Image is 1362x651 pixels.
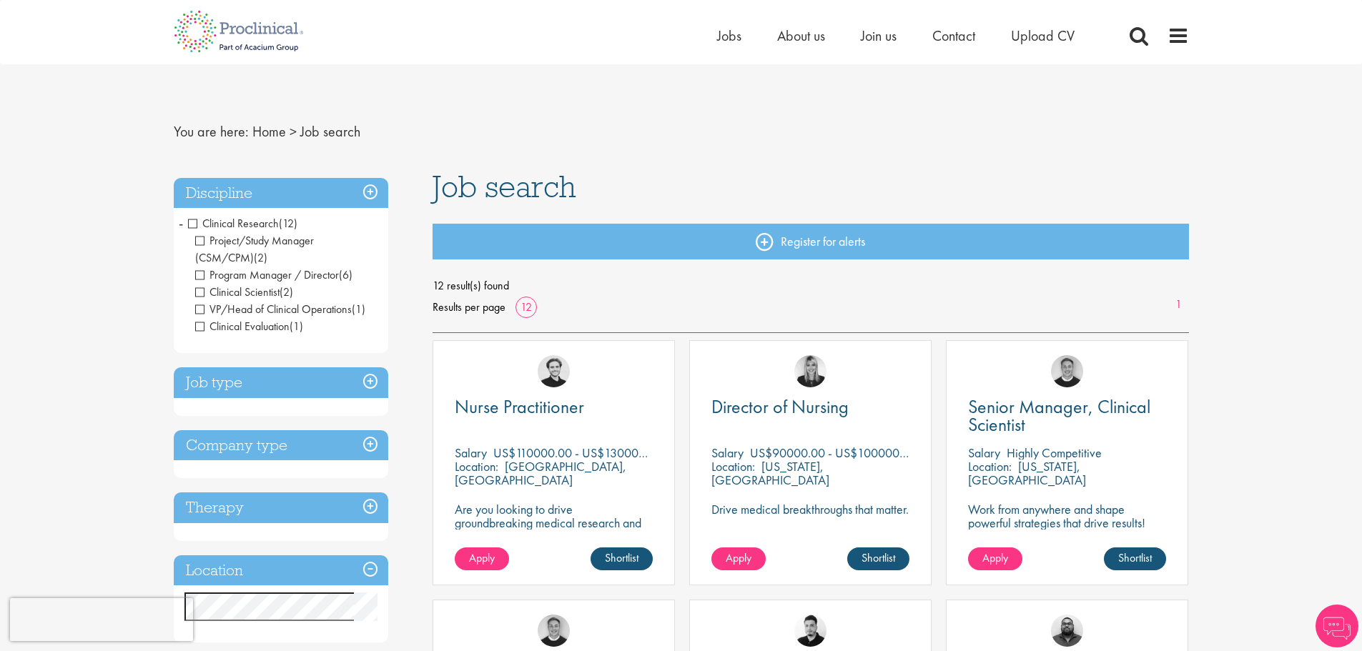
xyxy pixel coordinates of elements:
[968,458,1012,474] span: Location:
[968,547,1022,570] a: Apply
[982,550,1008,565] span: Apply
[433,297,505,318] span: Results per page
[195,284,293,299] span: Clinical Scientist
[455,444,487,461] span: Salary
[794,355,826,387] img: Janelle Jones
[1104,547,1166,570] a: Shortlist
[352,302,365,317] span: (1)
[968,394,1150,437] span: Senior Manager, Clinical Scientist
[538,355,570,387] img: Nico Kohlwes
[174,430,388,461] h3: Company type
[195,267,339,282] span: Program Manager / Director
[1316,605,1358,647] img: Chatbot
[847,547,909,570] a: Shortlist
[1168,297,1189,313] a: 1
[10,598,193,641] iframe: reCAPTCHA
[711,502,909,516] p: Drive medical breakthroughs that matter.
[188,216,297,231] span: Clinical Research
[290,122,297,141] span: >
[174,122,249,141] span: You are here:
[455,394,584,419] span: Nurse Practitioner
[493,444,717,461] p: US$110000.00 - US$130000.00 per annum
[339,267,352,282] span: (6)
[1011,26,1075,45] a: Upload CV
[195,302,365,317] span: VP/Head of Clinical Operations
[280,284,293,299] span: (2)
[968,444,1000,461] span: Salary
[1051,355,1083,387] img: Bo Forsen
[538,615,570,647] img: Bo Forsen
[469,550,495,565] span: Apply
[290,319,303,334] span: (1)
[300,122,360,141] span: Job search
[195,284,280,299] span: Clinical Scientist
[777,26,825,45] a: About us
[195,302,352,317] span: VP/Head of Clinical Operations
[433,224,1189,259] a: Register for alerts
[455,547,509,570] a: Apply
[174,367,388,398] h3: Job type
[968,398,1166,434] a: Senior Manager, Clinical Scientist
[591,547,653,570] a: Shortlist
[861,26,897,45] a: Join us
[179,212,183,234] span: -
[968,502,1166,557] p: Work from anywhere and shape powerful strategies that drive results! Enjoy the freedom of remote ...
[711,458,755,474] span: Location:
[1007,444,1102,461] p: Highly Competitive
[711,547,766,570] a: Apply
[188,216,279,231] span: Clinical Research
[254,250,267,265] span: (2)
[711,458,829,488] p: [US_STATE], [GEOGRAPHIC_DATA]
[195,319,303,334] span: Clinical Evaluation
[433,167,576,206] span: Job search
[174,555,388,586] h3: Location
[711,398,909,416] a: Director of Nursing
[195,233,314,265] span: Project/Study Manager (CSM/CPM)
[455,398,653,416] a: Nurse Practitioner
[1051,615,1083,647] img: Ashley Bennett
[726,550,751,565] span: Apply
[455,458,626,488] p: [GEOGRAPHIC_DATA], [GEOGRAPHIC_DATA]
[711,394,849,419] span: Director of Nursing
[455,458,498,474] span: Location:
[252,122,286,141] a: breadcrumb link
[515,299,537,314] a: 12
[174,492,388,523] h3: Therapy
[174,178,388,209] h3: Discipline
[195,319,290,334] span: Clinical Evaluation
[968,458,1086,488] p: [US_STATE], [GEOGRAPHIC_DATA]
[932,26,975,45] a: Contact
[433,275,1189,297] span: 12 result(s) found
[711,444,744,461] span: Salary
[794,615,826,647] img: Anderson Maldonado
[279,216,297,231] span: (12)
[717,26,741,45] a: Jobs
[455,502,653,557] p: Are you looking to drive groundbreaking medical research and make a real impact-join our client a...
[750,444,971,461] p: US$90000.00 - US$100000.00 per annum
[195,267,352,282] span: Program Manager / Director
